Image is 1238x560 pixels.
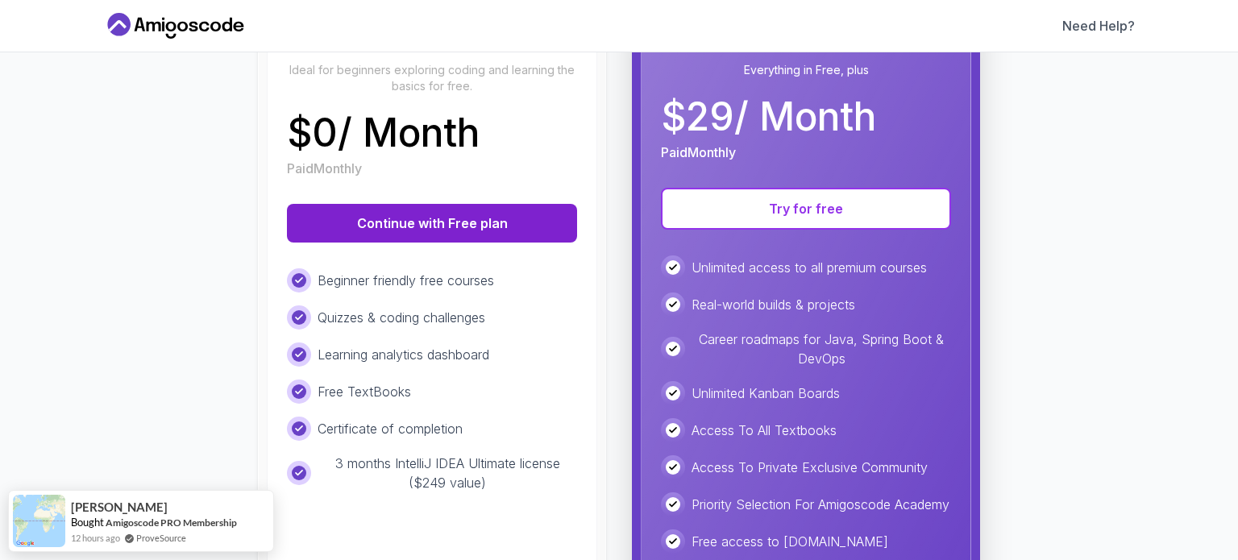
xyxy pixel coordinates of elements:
p: Real-world builds & projects [692,295,855,314]
p: Certificate of completion [318,419,463,438]
p: Free access to [DOMAIN_NAME] [692,532,888,551]
span: Bought [71,516,104,529]
p: Priority Selection For Amigoscode Academy [692,495,949,514]
img: provesource social proof notification image [13,495,65,547]
p: Access To All Textbooks [692,421,837,440]
p: $ 29 / Month [661,97,876,136]
p: Unlimited access to all premium courses [692,258,927,277]
p: Paid Monthly [287,159,362,178]
p: Unlimited Kanban Boards [692,384,840,403]
p: 3 months IntelliJ IDEA Ultimate license ($249 value) [318,454,577,492]
p: Paid Monthly [661,143,736,162]
button: Continue with Free plan [287,204,577,243]
p: Access To Private Exclusive Community [692,458,928,477]
p: Everything in Free, plus [661,62,951,78]
p: Learning analytics dashboard [318,345,489,364]
a: Amigoscode PRO Membership [106,516,237,529]
p: Quizzes & coding challenges [318,308,485,327]
a: Need Help? [1062,16,1135,35]
span: [PERSON_NAME] [71,500,168,514]
span: 12 hours ago [71,531,120,545]
p: Free TextBooks [318,382,411,401]
p: Beginner friendly free courses [318,271,494,290]
p: $ 0 / Month [287,114,480,152]
p: Career roadmaps for Java, Spring Boot & DevOps [692,330,951,368]
a: ProveSource [136,531,186,545]
button: Try for free [661,188,951,230]
p: Ideal for beginners exploring coding and learning the basics for free. [287,62,577,94]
